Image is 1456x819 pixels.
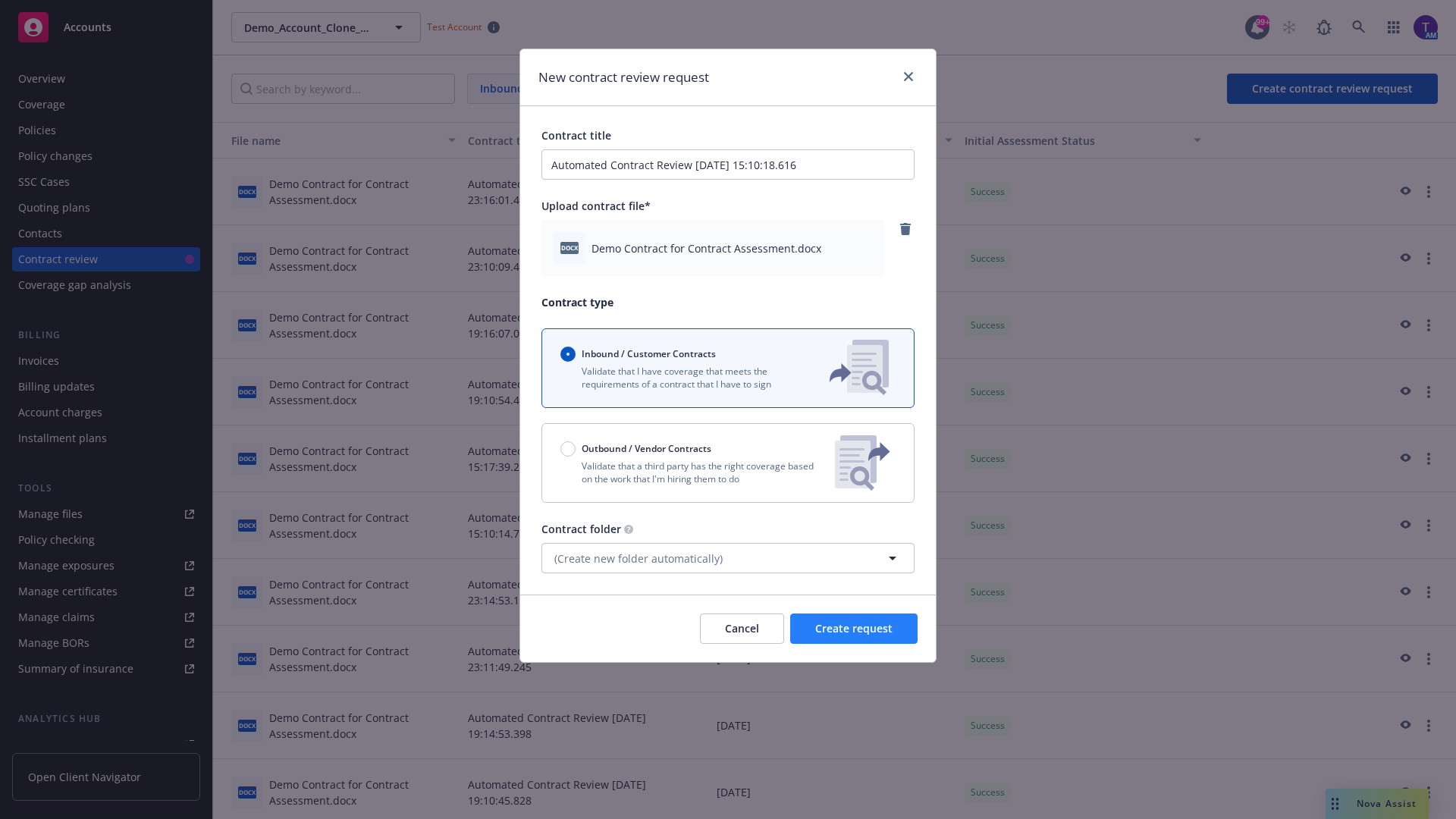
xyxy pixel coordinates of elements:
[554,551,723,566] span: (Create new folder automatically)
[541,294,915,310] p: Contract type
[541,128,611,143] span: Contract title
[560,441,576,457] input: Outbound / Vendor Contracts
[700,613,784,644] button: Cancel
[899,67,918,86] a: close
[560,242,579,253] span: docx
[541,423,915,503] button: Outbound / Vendor ContractsValidate that a third party has the right coverage based on the work t...
[541,199,651,213] span: Upload contract file*
[815,621,893,635] span: Create request
[560,365,805,391] p: Validate that I have coverage that meets the requirements of a contract that I have to sign
[541,149,915,180] input: Enter a title for this contract
[538,67,709,87] h1: New contract review request
[725,621,759,635] span: Cancel
[790,613,918,644] button: Create request
[560,347,576,362] input: Inbound / Customer Contracts
[541,522,621,536] span: Contract folder
[560,460,823,485] p: Validate that a third party has the right coverage based on the work that I'm hiring them to do
[582,347,716,360] span: Inbound / Customer Contracts
[541,543,915,573] button: (Create new folder automatically)
[582,442,711,455] span: Outbound / Vendor Contracts
[591,240,821,256] span: Demo Contract for Contract Assessment.docx
[896,220,915,238] a: remove
[541,328,915,408] button: Inbound / Customer ContractsValidate that I have coverage that meets the requirements of a contra...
